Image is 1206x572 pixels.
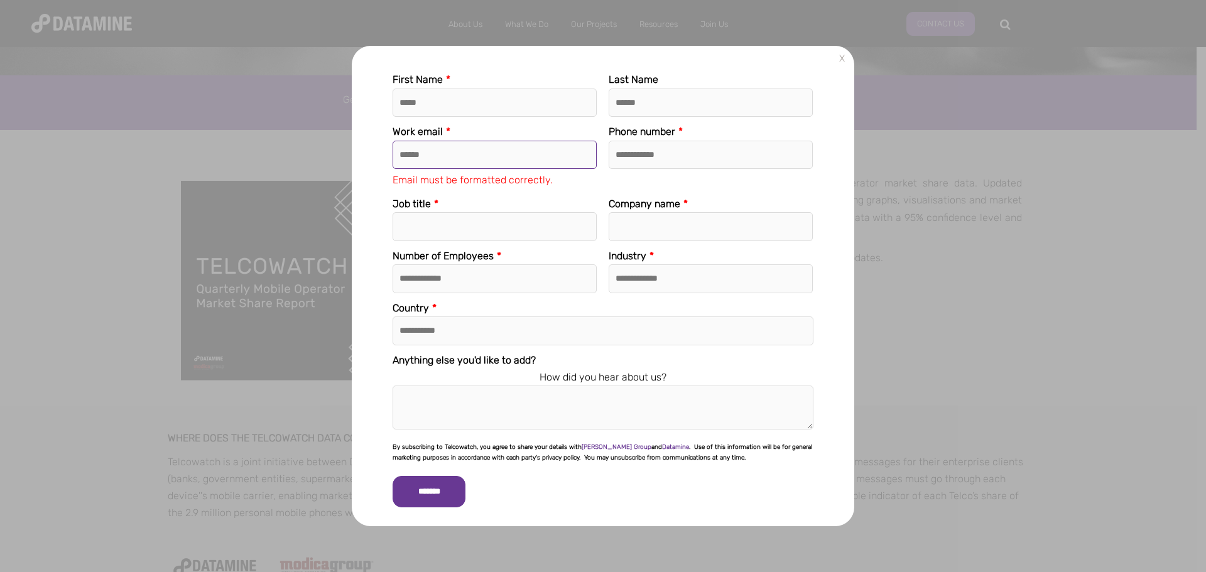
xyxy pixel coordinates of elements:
span: Job title [393,198,431,210]
p: By subscribing to Telcowatch, you agree to share your details with and . Use of this information ... [393,442,813,463]
span: Last Name [609,73,658,85]
legend: How did you hear about us? [393,369,813,386]
span: Anything else you'd like to add? [393,354,536,366]
span: First Name [393,73,443,85]
span: Work email [393,126,443,138]
a: [PERSON_NAME] Group [582,443,651,451]
span: Number of Employees [393,250,494,262]
span: Phone number [609,126,675,138]
a: Datamine [662,443,689,451]
span: Country [393,302,429,314]
span: Company name [609,198,680,210]
span: Industry [609,250,646,262]
a: X [834,51,850,67]
label: Email must be formatted correctly. [393,174,597,186]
